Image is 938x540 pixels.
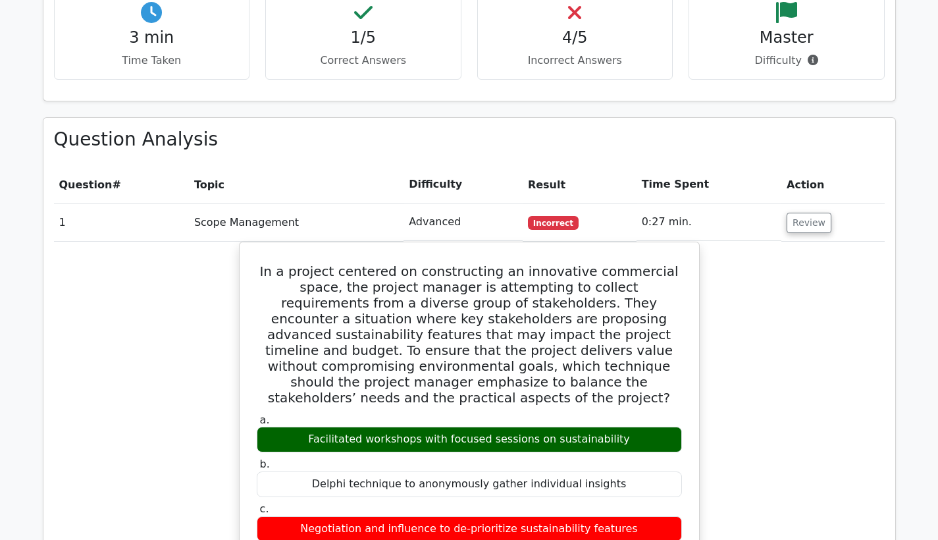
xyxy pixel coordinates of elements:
[700,53,873,68] p: Difficulty
[637,203,781,241] td: 0:27 min.
[255,263,683,406] h5: In a project centered on constructing an innovative commercial space, the project manager is atte...
[59,178,113,191] span: Question
[189,203,404,241] td: Scope Management
[787,213,831,233] button: Review
[260,458,270,470] span: b.
[260,414,270,426] span: a.
[528,216,579,229] span: Incorrect
[257,472,682,497] div: Delphi technique to anonymously gather individual insights
[260,502,269,515] span: c.
[488,53,662,68] p: Incorrect Answers
[257,427,682,452] div: Facilitated workshops with focused sessions on sustainability
[54,128,885,151] h3: Question Analysis
[404,166,523,203] th: Difficulty
[189,166,404,203] th: Topic
[276,28,450,47] h4: 1/5
[488,28,662,47] h4: 4/5
[637,166,781,203] th: Time Spent
[523,166,637,203] th: Result
[65,53,239,68] p: Time Taken
[404,203,523,241] td: Advanced
[781,166,884,203] th: Action
[54,166,189,203] th: #
[54,203,189,241] td: 1
[65,28,239,47] h4: 3 min
[276,53,450,68] p: Correct Answers
[700,28,873,47] h4: Master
